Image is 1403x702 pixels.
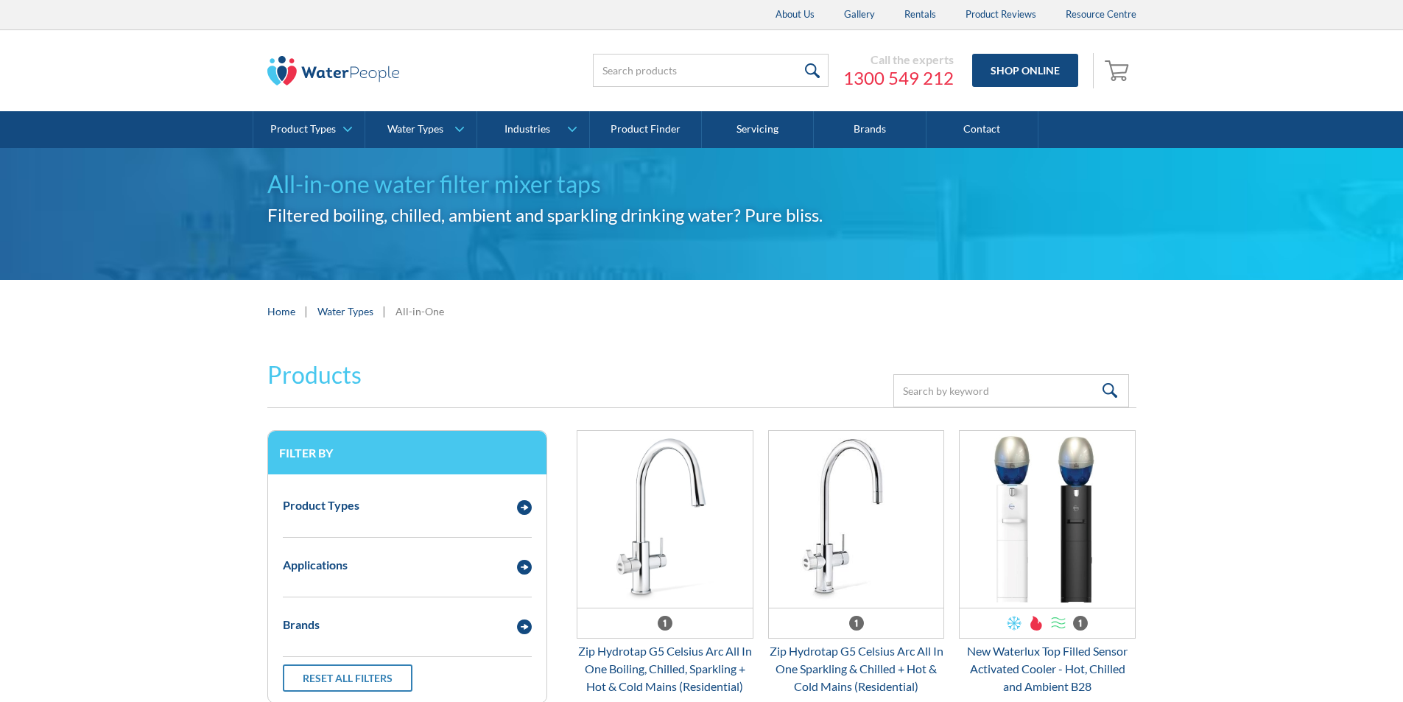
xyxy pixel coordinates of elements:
input: Search by keyword [893,374,1129,407]
a: Shop Online [972,54,1078,87]
div: Water Types [387,123,443,136]
a: New Waterlux Top Filled Sensor Activated Cooler - Hot, Chilled and Ambient B28New Waterlux Top Fi... [959,430,1136,695]
img: The Water People [267,56,400,85]
a: Water Types [365,111,477,148]
a: Product Finder [590,111,702,148]
img: Zip Hydrotap G5 Celsius Arc All In One Boiling, Chilled, Sparkling + Hot & Cold Mains (Residential) [577,431,753,608]
div: Product Types [283,496,359,514]
div: Applications [283,556,348,574]
a: Product Types [253,111,365,148]
a: Zip Hydrotap G5 Celsius Arc All In One Boiling, Chilled, Sparkling + Hot & Cold Mains (Residentia... [577,430,753,695]
div: Call the experts [843,52,954,67]
div: Zip Hydrotap G5 Celsius Arc All In One Sparkling & Chilled + Hot & Cold Mains (Residential) [768,642,945,695]
iframe: podium webchat widget bubble [1256,628,1403,702]
h1: All-in-one water filter mixer taps [267,166,1136,202]
h2: Filtered boiling, chilled, ambient and sparkling drinking water? Pure bliss. [267,202,1136,228]
a: Open empty cart [1101,53,1136,88]
img: shopping cart [1105,58,1133,82]
div: | [381,302,388,320]
div: Industries [504,123,550,136]
img: Zip Hydrotap G5 Celsius Arc All In One Sparkling & Chilled + Hot & Cold Mains (Residential) [769,431,944,608]
div: | [303,302,310,320]
a: Reset all filters [283,664,412,692]
a: Industries [477,111,588,148]
a: Servicing [702,111,814,148]
h2: Products [267,357,362,393]
div: New Waterlux Top Filled Sensor Activated Cooler - Hot, Chilled and Ambient B28 [959,642,1136,695]
a: Contact [926,111,1038,148]
div: Product Types [270,123,336,136]
a: Zip Hydrotap G5 Celsius Arc All In One Sparkling & Chilled + Hot & Cold Mains (Residential)Zip Hy... [768,430,945,695]
div: Zip Hydrotap G5 Celsius Arc All In One Boiling, Chilled, Sparkling + Hot & Cold Mains (Residential) [577,642,753,695]
a: Home [267,303,295,319]
img: New Waterlux Top Filled Sensor Activated Cooler - Hot, Chilled and Ambient B28 [960,431,1135,608]
a: 1300 549 212 [843,67,954,89]
div: Brands [283,616,320,633]
a: Water Types [317,303,373,319]
div: All-in-One [395,303,444,319]
h3: Filter by [279,446,535,460]
input: Search products [593,54,829,87]
a: Brands [814,111,926,148]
